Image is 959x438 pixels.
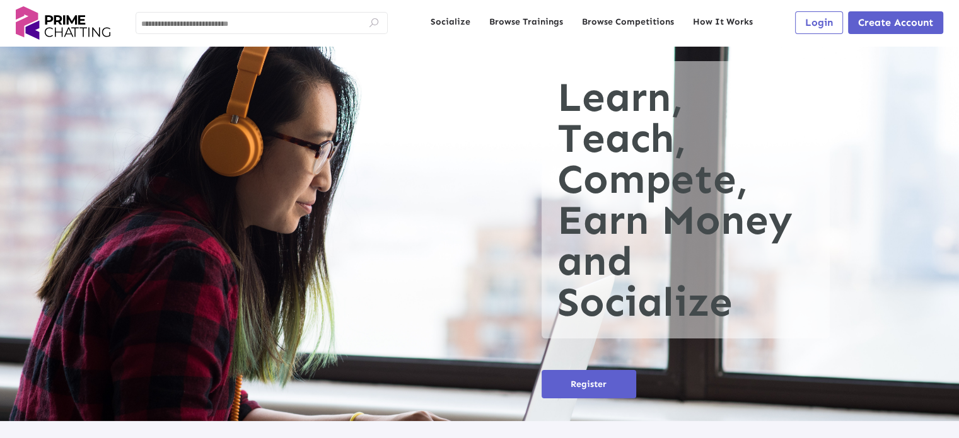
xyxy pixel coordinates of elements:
a: Socialize [431,16,470,28]
button: Login [795,11,843,34]
button: Register [542,370,636,398]
img: logo [16,6,110,40]
a: Browse Trainings [489,16,563,28]
span: Create Account [858,16,933,28]
span: Login [805,16,833,28]
span: Register [571,379,607,389]
button: Create Account [848,11,943,34]
a: Browse Competitions [582,16,674,28]
h1: Learn, Teach, Compete, Earn Money and Socialize [542,61,830,338]
a: How It Works [693,16,753,28]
